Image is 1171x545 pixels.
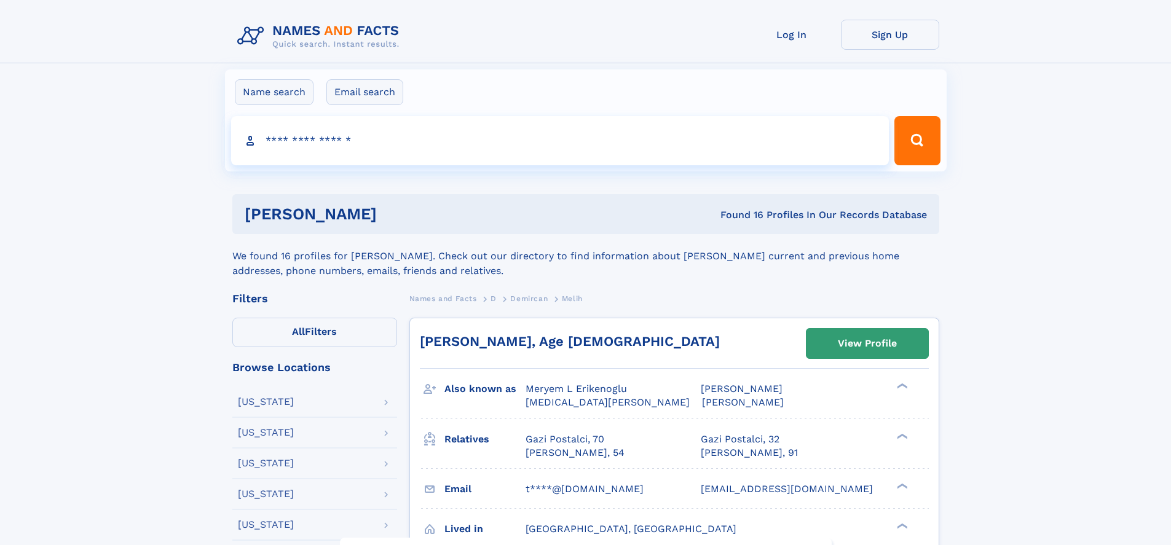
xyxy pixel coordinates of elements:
[232,234,939,278] div: We found 16 profiles for [PERSON_NAME]. Check out our directory to find information about [PERSON...
[420,334,720,349] a: [PERSON_NAME], Age [DEMOGRAPHIC_DATA]
[894,432,909,440] div: ❯
[526,523,736,535] span: [GEOGRAPHIC_DATA], [GEOGRAPHIC_DATA]
[235,79,313,105] label: Name search
[444,378,526,399] h3: Also known as
[701,383,783,394] span: [PERSON_NAME]
[838,329,897,358] div: View Profile
[526,383,627,394] span: Meryem L Erikenoglu
[510,291,548,306] a: Demircan
[526,446,625,460] a: [PERSON_NAME], 54
[444,479,526,500] h3: Email
[245,206,549,222] h1: [PERSON_NAME]
[409,291,477,306] a: Names and Facts
[238,397,294,407] div: [US_STATE]
[238,458,294,468] div: [US_STATE]
[894,382,909,390] div: ❯
[232,318,397,347] label: Filters
[491,291,497,306] a: D
[292,326,305,337] span: All
[526,433,604,446] a: Gazi Postalci, 70
[743,20,841,50] a: Log In
[702,396,784,408] span: [PERSON_NAME]
[806,329,928,358] a: View Profile
[894,482,909,490] div: ❯
[548,208,927,222] div: Found 16 Profiles In Our Records Database
[510,294,548,303] span: Demircan
[238,428,294,437] div: [US_STATE]
[526,396,690,408] span: [MEDICAL_DATA][PERSON_NAME]
[444,519,526,539] h3: Lived in
[444,429,526,450] h3: Relatives
[238,489,294,499] div: [US_STATE]
[232,20,409,53] img: Logo Names and Facts
[232,293,397,304] div: Filters
[841,20,939,50] a: Sign Up
[562,294,583,303] span: Melih
[232,362,397,373] div: Browse Locations
[701,483,873,495] span: [EMAIL_ADDRESS][DOMAIN_NAME]
[701,433,779,446] a: Gazi Postalci, 32
[491,294,497,303] span: D
[894,522,909,530] div: ❯
[326,79,403,105] label: Email search
[894,116,940,165] button: Search Button
[238,520,294,530] div: [US_STATE]
[701,446,798,460] a: [PERSON_NAME], 91
[231,116,889,165] input: search input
